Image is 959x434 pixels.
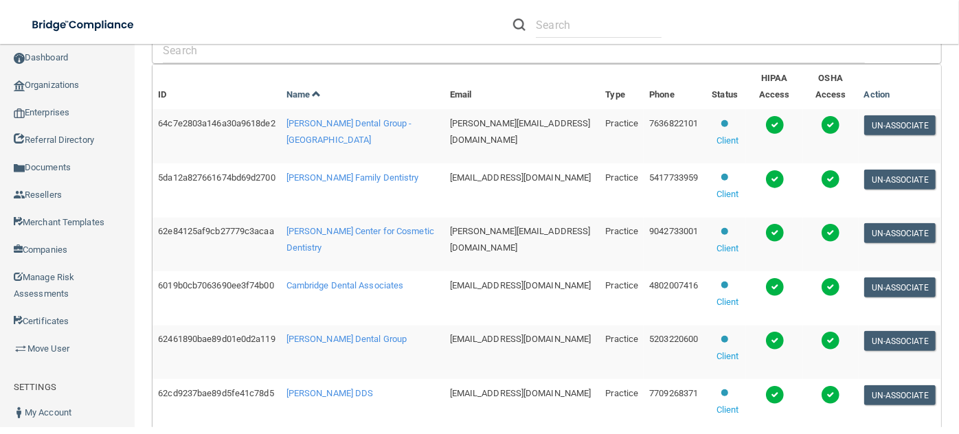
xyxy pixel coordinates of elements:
span: [PERSON_NAME] Family Dentistry [286,172,419,183]
span: 7709268371 [649,388,698,398]
button: Un-Associate [864,385,936,405]
span: 9042733001 [649,226,698,236]
button: Un-Associate [864,331,936,351]
span: [PERSON_NAME][EMAIL_ADDRESS][DOMAIN_NAME] [450,226,591,253]
img: tick.e7d51cea.svg [821,277,840,297]
p: Client [717,402,739,418]
span: 5203220600 [649,334,698,344]
input: Search [536,12,662,38]
span: 4802007416 [649,280,698,290]
span: [PERSON_NAME] Center for Cosmetic Dentistry [286,226,434,253]
img: icon-documents.8dae5593.png [14,163,25,174]
img: organization-icon.f8decf85.png [14,80,25,91]
img: tick.e7d51cea.svg [821,331,840,350]
th: Type [600,65,644,109]
img: tick.e7d51cea.svg [765,170,785,189]
span: 62cd9237bae89d5fe41c78d5 [158,388,273,398]
span: Practice [606,172,639,183]
a: Name [286,89,321,100]
th: Status [703,65,746,109]
img: ic_reseller.de258add.png [14,190,25,201]
p: Client [717,133,739,149]
span: Practice [606,226,639,236]
img: ic_dashboard_dark.d01f4a41.png [14,53,25,64]
a: Action [864,89,890,100]
img: ic_user_dark.df1a06c3.png [14,407,25,418]
span: Practice [606,334,639,344]
img: tick.e7d51cea.svg [821,385,840,404]
th: HIPAA Access [746,65,803,109]
img: tick.e7d51cea.svg [765,331,785,350]
img: tick.e7d51cea.svg [765,277,785,297]
p: Client [717,294,739,310]
span: [PERSON_NAME][EMAIL_ADDRESS][DOMAIN_NAME] [450,118,591,145]
span: Practice [606,388,639,398]
img: tick.e7d51cea.svg [821,223,840,242]
button: Un-Associate [864,223,936,243]
p: Client [717,348,739,365]
span: Cambridge Dental Associates [286,280,404,290]
th: ID [153,65,280,109]
span: [PERSON_NAME] DDS [286,388,374,398]
span: 5417733959 [649,172,698,183]
img: tick.e7d51cea.svg [765,223,785,242]
span: [EMAIL_ADDRESS][DOMAIN_NAME] [450,172,591,183]
span: [EMAIL_ADDRESS][DOMAIN_NAME] [450,280,591,290]
span: 64c7e2803a146a30a9618de2 [158,118,275,128]
button: Un-Associate [864,115,936,135]
span: [EMAIL_ADDRESS][DOMAIN_NAME] [450,388,591,398]
img: tick.e7d51cea.svg [765,385,785,404]
span: [PERSON_NAME] Dental Group [286,334,407,344]
button: Un-Associate [864,277,936,297]
p: Client [717,240,739,257]
img: ic-search.3b580494.png [513,19,526,31]
span: 7636822101 [649,118,698,128]
th: Phone [644,65,703,109]
img: tick.e7d51cea.svg [765,115,785,135]
label: SETTINGS [14,379,56,396]
span: 6019b0cb7063690ee3f74b00 [158,280,273,290]
th: OSHA Access [803,65,859,109]
input: Search [163,38,865,63]
img: enterprise.0d942306.png [14,108,25,118]
span: 62461890bae89d01e0d2a119 [158,334,275,344]
img: briefcase.64adab9b.png [14,342,27,356]
img: bridge_compliance_login_screen.278c3ca4.svg [21,11,147,39]
p: Client [717,186,739,203]
span: Practice [606,280,639,290]
th: Email [444,65,600,109]
span: Practice [606,118,639,128]
span: [EMAIL_ADDRESS][DOMAIN_NAME] [450,334,591,344]
button: Un-Associate [864,170,936,190]
span: 62e84125af9cb27779c3acaa [158,226,273,236]
span: [PERSON_NAME] Dental Group - [GEOGRAPHIC_DATA] [286,118,412,145]
img: tick.e7d51cea.svg [821,115,840,135]
span: 5da12a827661674bd69d2700 [158,172,275,183]
img: tick.e7d51cea.svg [821,170,840,189]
